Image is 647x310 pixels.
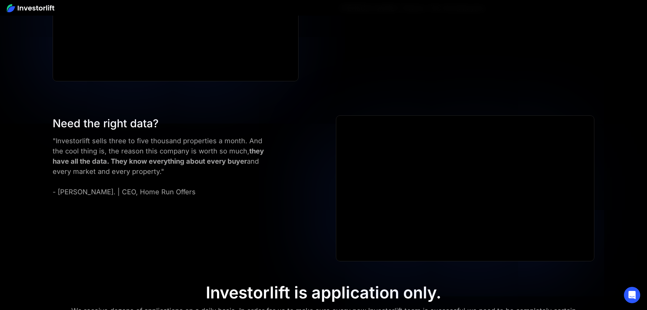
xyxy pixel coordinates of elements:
[336,116,594,261] iframe: Ryan Pineda | Testimonial
[206,283,441,303] div: Investorlift is application only.
[624,287,640,303] div: Open Intercom Messenger
[53,136,274,197] div: "Investorlift sells three to five thousand properties a month. And the cool thing is, the reason ...
[53,115,274,132] div: Need the right data?
[53,147,264,165] strong: they have all the data. They know everything about every buyer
